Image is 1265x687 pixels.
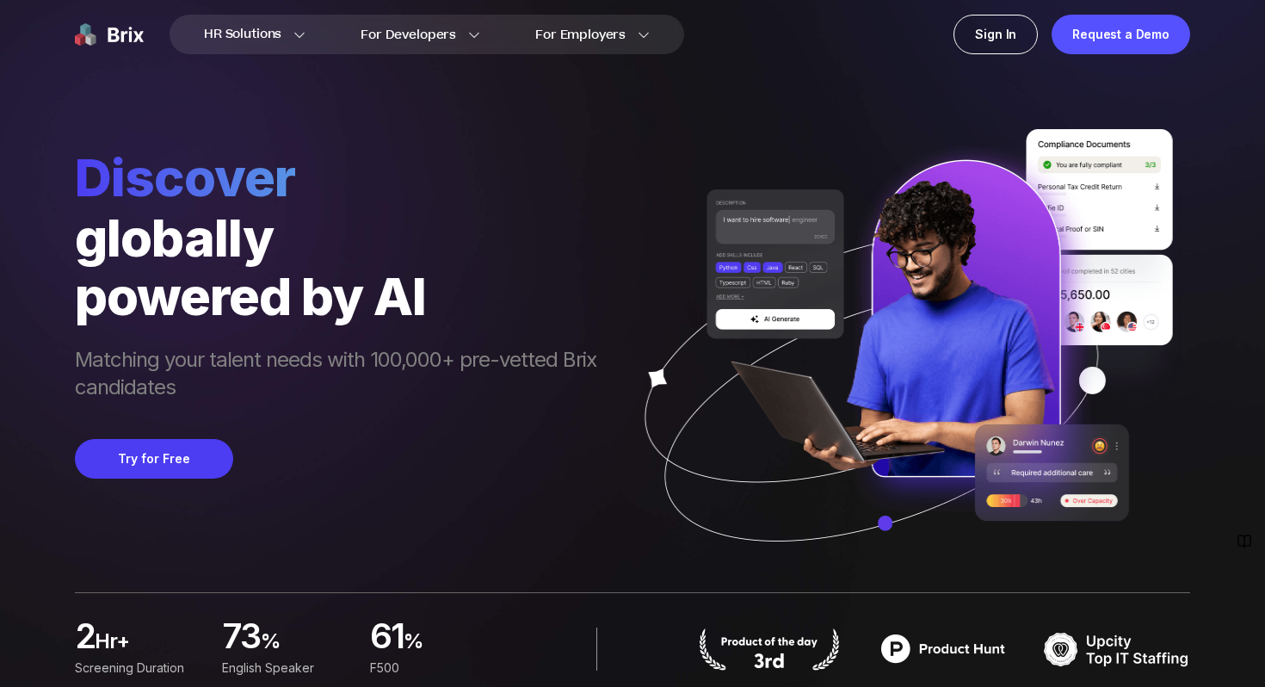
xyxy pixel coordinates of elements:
span: hr+ [95,628,201,662]
span: For Employers [535,26,626,44]
div: English Speaker [222,659,349,678]
span: 73 [222,621,261,655]
div: powered by AI [75,267,614,325]
div: Screening duration [75,659,201,678]
a: Request a Demo [1052,15,1190,54]
span: Discover [75,146,614,208]
button: Try for Free [75,439,233,479]
img: ai generate [614,129,1190,592]
span: Matching your talent needs with 100,000+ pre-vetted Brix candidates [75,346,614,405]
span: 61 [370,621,404,655]
span: % [404,628,497,662]
span: 2 [75,621,95,655]
a: Sign In [953,15,1038,54]
div: F500 [370,659,497,678]
img: product hunt badge [870,628,1016,671]
div: globally [75,208,614,267]
img: product hunt badge [696,628,842,671]
span: For Developers [361,26,456,44]
span: % [261,628,349,662]
img: TOP IT STAFFING [1044,628,1190,671]
span: HR Solutions [204,21,281,48]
